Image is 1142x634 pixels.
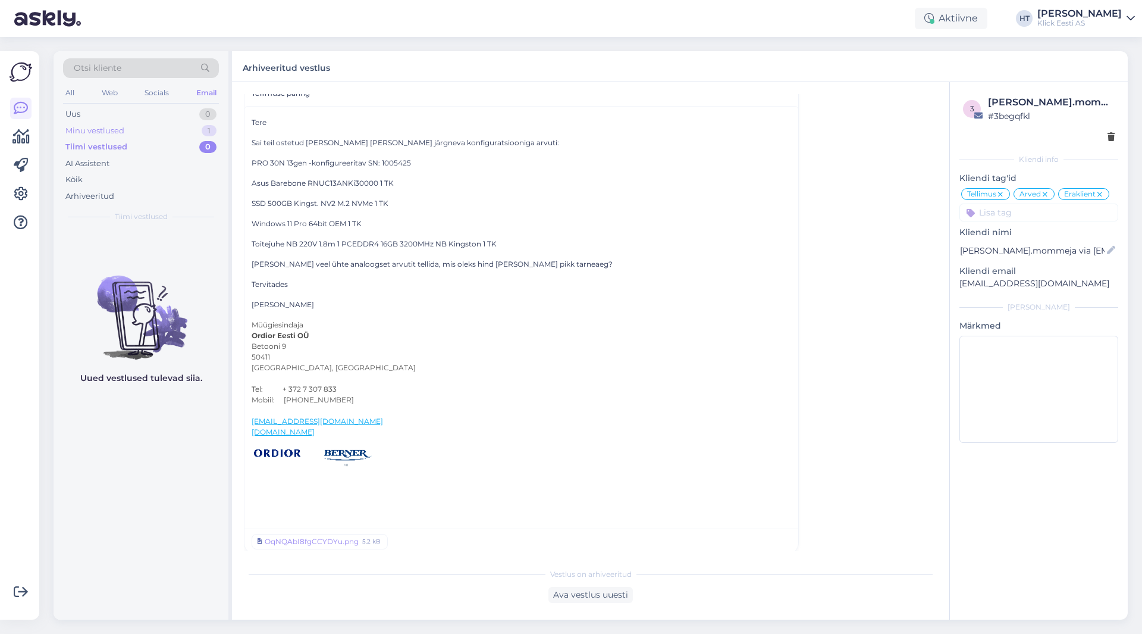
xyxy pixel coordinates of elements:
[960,244,1105,257] input: Lisa nimi
[959,204,1118,221] input: Lisa tag
[252,138,791,148] p: Sai teil ostetud [PERSON_NAME] [PERSON_NAME] järgneva konfiguratsiooniga arvuti:
[550,569,632,580] span: Vestlus on arhiveeritud
[252,280,288,289] span: Tervitades
[252,331,309,340] b: Ordior Eesti OÜ
[252,300,314,309] span: [PERSON_NAME]
[252,219,362,228] span: Windows 11 Pro 64bit OEM 1 TK
[252,117,791,128] p: Tere
[265,536,359,547] div: OqNQAbI8fgCCYDYu.png
[988,95,1115,110] div: [PERSON_NAME].mommeja via [EMAIL_ADDRESS][DOMAIN_NAME]
[967,190,996,198] span: Tellimus
[63,85,77,101] div: All
[915,8,987,29] div: Aktiivne
[142,85,171,101] div: Socials
[1016,10,1033,27] div: HT
[65,158,109,170] div: AI Assistent
[988,110,1115,123] div: # 3begqfkl
[115,211,168,222] span: Tiimi vestlused
[252,179,394,188] span: Asus Barebone RNUC13ANKi30000 1 TK
[54,254,228,361] img: No chats
[252,239,497,248] span: Toitejuhe NB 220V 1.8m 1 PCEDDR4 16GB 3200MHz NB Kingston 1 TK
[959,302,1118,313] div: [PERSON_NAME]
[970,104,974,113] span: 3
[65,174,83,186] div: Kõik
[252,447,374,468] img: 1gnsqgo8jtfs2-1abh7mug5c9m5
[959,320,1118,332] p: Märkmed
[548,587,633,603] div: Ava vestlus uuesti
[252,320,416,436] span: Müügiesindaja Betooni 9 50411 [GEOGRAPHIC_DATA], [GEOGRAPHIC_DATA] Tel: + 372 7 307 833 Mobiil: [...
[1019,190,1041,198] span: Arved
[252,158,411,167] span: PRO 30N 13gen -konfigureeritav SN: 1005425
[252,260,613,268] span: [PERSON_NAME] veel ühte analoogset arvutit tellida, mis oleks hind [PERSON_NAME] pikk tarneaeg?
[252,427,315,436] a: [DOMAIN_NAME]
[199,141,217,153] div: 0
[65,190,114,202] div: Arhiveeritud
[252,417,383,426] a: [EMAIL_ADDRESS][DOMAIN_NAME]
[1037,9,1135,28] a: [PERSON_NAME]Klick Eesti AS
[199,108,217,120] div: 0
[202,125,217,137] div: 1
[65,125,124,137] div: Minu vestlused
[243,58,330,74] label: Arhiveeritud vestlus
[959,265,1118,277] p: Kliendi email
[1037,9,1122,18] div: [PERSON_NAME]
[959,226,1118,239] p: Kliendi nimi
[1064,190,1096,198] span: Eraklient
[959,277,1118,290] p: [EMAIL_ADDRESS][DOMAIN_NAME]
[194,85,219,101] div: Email
[959,154,1118,165] div: Kliendi info
[10,61,32,83] img: Askly Logo
[252,199,388,208] span: SSD 500GB Kingst. NV2 M.2 NVMe 1 TK
[65,108,80,120] div: Uus
[65,141,127,153] div: Tiimi vestlused
[361,536,382,547] div: 5.2 kB
[74,62,121,74] span: Otsi kliente
[99,85,120,101] div: Web
[80,372,202,385] p: Uued vestlused tulevad siia.
[959,172,1118,185] p: Kliendi tag'id
[1037,18,1122,28] div: Klick Eesti AS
